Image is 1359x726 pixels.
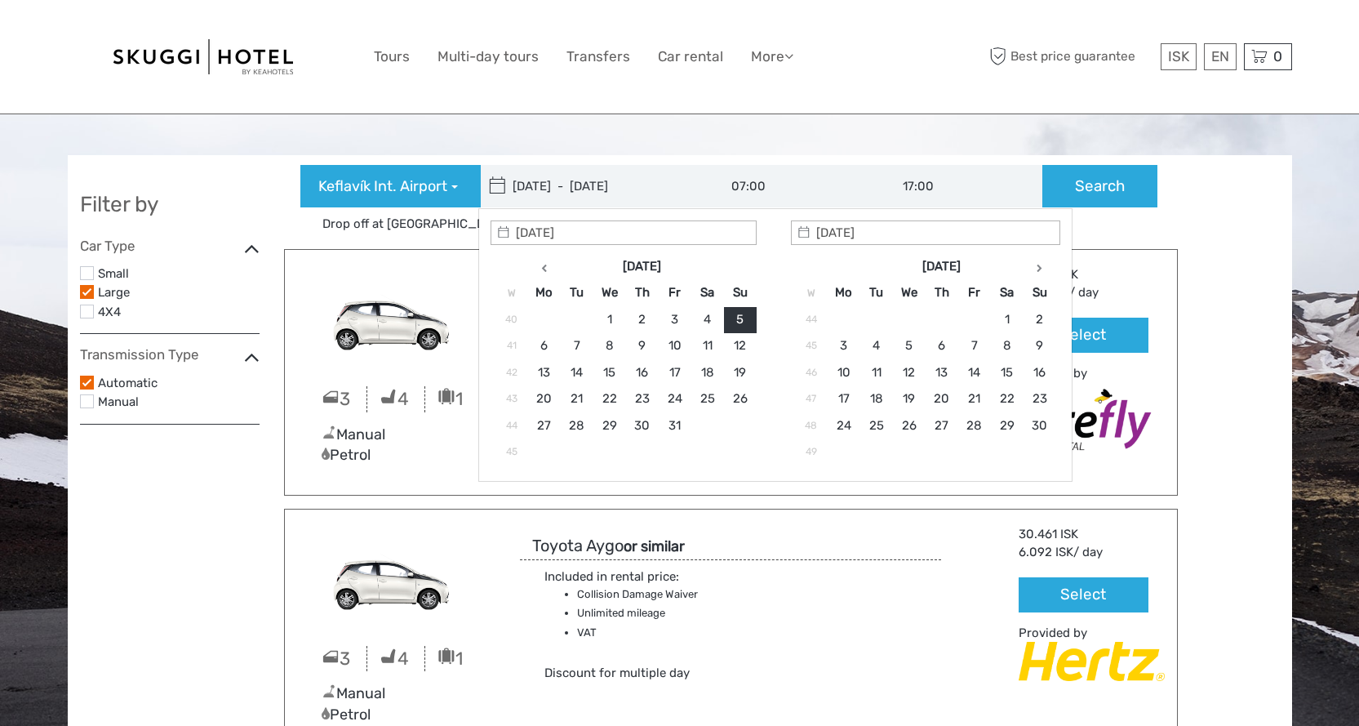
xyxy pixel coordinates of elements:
td: 8 [593,333,626,359]
h2: Filter by [80,192,260,218]
td: 42 [495,359,528,385]
td: 41 [495,333,528,359]
a: Multi-day tours [437,45,539,69]
td: 4 [691,306,724,332]
div: / day [1019,284,1148,301]
th: Su [1024,280,1056,306]
div: 3 [309,386,367,412]
th: Th [626,280,659,306]
h3: Toyota Aygo [532,536,693,556]
label: Manual [98,392,260,413]
td: 11 [860,359,893,385]
th: Tu [860,280,893,306]
img: MBMN2.png [297,266,495,378]
td: 31 [659,412,691,439]
div: 4 [367,646,425,671]
td: 9 [626,333,659,359]
button: Search [1042,165,1157,207]
img: 99-664e38a9-d6be-41bb-8ec6-841708cbc997_logo_big.jpg [113,39,293,74]
td: 19 [893,386,926,412]
img: Hertz_Car_Rental.png [1019,642,1164,681]
th: We [893,280,926,306]
td: 13 [528,359,561,385]
td: 24 [659,386,691,412]
td: 12 [724,333,757,359]
td: 16 [626,359,659,385]
td: 2 [1024,306,1056,332]
td: 15 [593,359,626,385]
th: Mo [528,280,561,306]
td: 28 [561,412,593,439]
td: 19 [724,359,757,385]
td: 30 [626,412,659,439]
td: 29 [593,412,626,439]
label: Large [98,283,260,304]
div: 3 [309,646,367,671]
h4: Transmission Type [80,346,260,363]
td: 23 [1024,386,1056,412]
td: 20 [926,386,958,412]
div: Provided by [1019,625,1164,642]
input: Choose a pickup and return date [481,165,701,207]
a: Drop off at [GEOGRAPHIC_DATA]. Airport [316,216,565,233]
td: 16 [1024,359,1056,385]
a: Car rental [658,45,723,69]
td: 18 [860,386,893,412]
td: 7 [958,333,991,359]
td: 11 [691,333,724,359]
td: 5 [893,333,926,359]
td: 2 [626,306,659,332]
td: 20 [528,386,561,412]
th: [DATE] [561,254,724,280]
button: Keflavík Int. Airport [300,165,481,207]
td: 6 [528,333,561,359]
span: ISK [1168,48,1189,65]
td: 6 [926,333,958,359]
td: 26 [724,386,757,412]
th: Sa [991,280,1024,306]
td: 1 [593,306,626,332]
td: 14 [958,359,991,385]
th: W [795,280,828,306]
label: 4X4 [98,302,260,323]
td: 22 [593,386,626,412]
td: 1 [991,306,1024,332]
button: Select [1019,318,1148,353]
td: 7 [561,333,593,359]
a: More [751,45,793,69]
label: Automatic [98,373,260,394]
td: 13 [926,359,958,385]
div: 4 [367,386,425,412]
th: Su [724,280,757,306]
td: 23 [626,386,659,412]
div: 1 [425,646,483,671]
td: 10 [659,333,691,359]
td: 44 [795,306,828,332]
td: 8 [991,333,1024,359]
td: 48 [795,412,828,439]
td: 5 [724,306,757,332]
span: 0 [1271,48,1285,65]
th: We [593,280,626,306]
td: 12 [893,359,926,385]
h4: Car Type [80,238,260,254]
td: 25 [691,386,724,412]
th: Sa [691,280,724,306]
div: 1 [425,386,483,412]
td: 47 [795,386,828,412]
td: 18 [691,359,724,385]
td: 26 [893,412,926,439]
td: 10 [828,359,860,385]
img: MBMN2.png [297,526,495,638]
span: Included in rental price: [544,569,679,584]
td: 25 [860,412,893,439]
td: 3 [659,306,691,332]
th: Fr [659,280,691,306]
span: Best price guarantee [986,43,1157,70]
span: Discount for multiple day [544,666,690,680]
th: Tu [561,280,593,306]
td: 15 [991,359,1024,385]
th: Fr [958,280,991,306]
td: 49 [795,439,828,465]
td: 27 [926,412,958,439]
